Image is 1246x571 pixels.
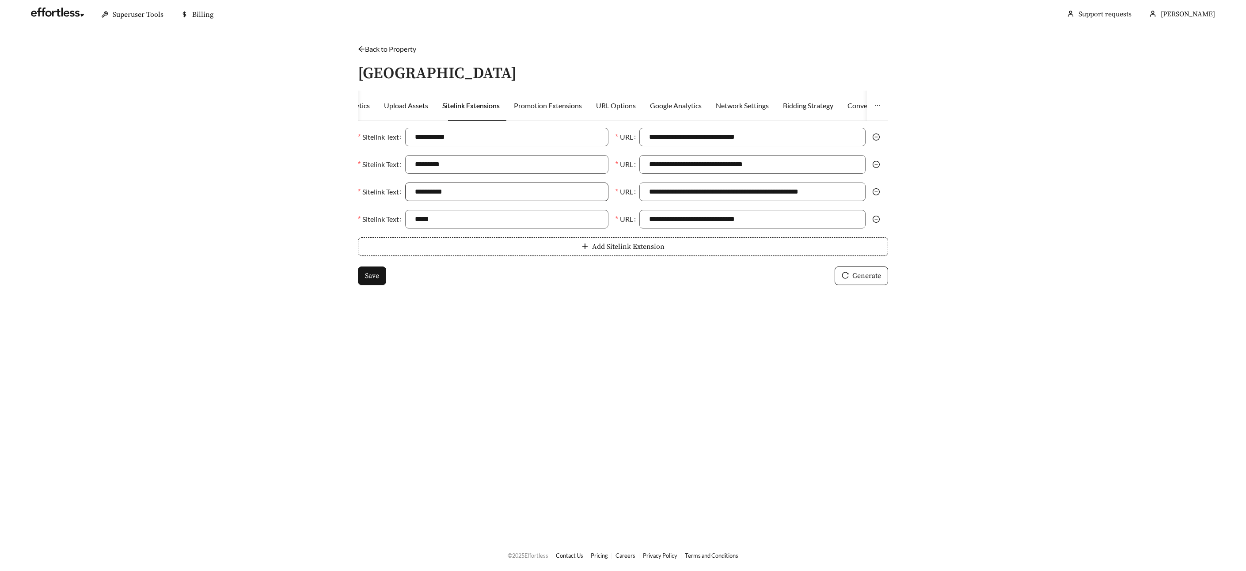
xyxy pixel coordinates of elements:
[615,210,639,228] label: URL
[508,552,548,559] span: © 2025 Effortless
[592,241,665,252] span: Add Sitelink Extension
[615,155,639,174] label: URL
[405,155,608,174] input: Sitelink Text
[358,155,405,174] label: Sitelink Text
[867,91,888,121] button: ellipsis
[873,133,880,141] span: minus-circle
[581,243,589,251] span: plus
[873,188,880,195] span: minus-circle
[405,128,608,146] input: Sitelink Text
[842,272,849,280] span: reload
[873,161,880,168] span: minus-circle
[615,183,639,201] label: URL
[358,128,405,146] label: Sitelink Text
[405,183,608,201] input: Sitelink Text
[835,266,888,285] button: reloadGenerate
[685,552,738,559] a: Terms and Conditions
[358,183,405,201] label: Sitelink Text
[358,266,386,285] button: Save
[365,270,379,281] span: Save
[650,100,702,111] div: Google Analytics
[358,210,405,228] label: Sitelink Text
[639,155,866,174] input: URL
[192,10,213,19] span: Billing
[639,210,866,228] input: URL
[847,100,910,111] div: Conversion Tracking
[405,210,608,228] input: Sitelink Text
[639,183,866,201] input: URL
[384,100,428,111] div: Upload Assets
[514,100,582,111] div: Promotion Extensions
[358,45,416,53] a: arrow-leftBack to Property
[716,100,769,111] div: Network Settings
[596,100,636,111] div: URL Options
[358,46,365,53] span: arrow-left
[639,128,866,146] input: URL
[1161,10,1215,19] span: [PERSON_NAME]
[615,128,639,146] label: URL
[783,100,833,111] div: Bidding Strategy
[591,552,608,559] a: Pricing
[615,552,635,559] a: Careers
[556,552,583,559] a: Contact Us
[873,216,880,223] span: minus-circle
[643,552,677,559] a: Privacy Policy
[852,270,881,281] span: Generate
[113,10,163,19] span: Superuser Tools
[358,65,517,83] h3: [GEOGRAPHIC_DATA]
[442,100,500,111] div: Sitelink Extensions
[874,102,881,109] span: ellipsis
[1079,10,1132,19] a: Support requests
[358,237,888,256] button: plusAdd Sitelink Extension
